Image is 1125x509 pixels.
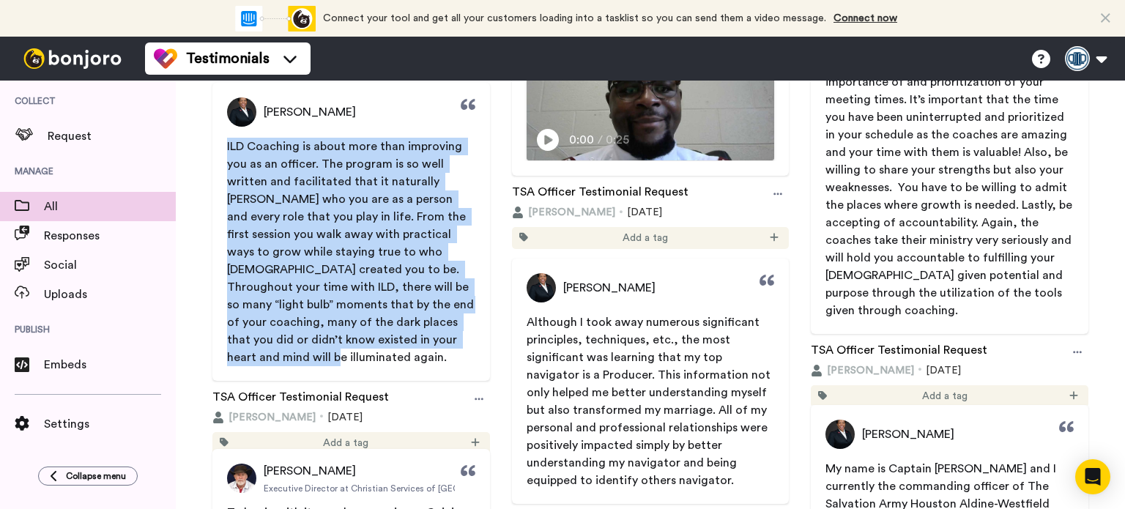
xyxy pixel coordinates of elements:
[527,273,556,302] img: Profile Picture
[212,410,490,425] div: [DATE]
[227,141,477,363] span: ILD Coaching is about more than improving you as an officer. The program is so well written and f...
[154,47,177,70] img: tm-color.svg
[527,21,775,161] img: Video Thumbnail
[862,426,954,443] span: [PERSON_NAME]
[811,363,1088,378] div: [DATE]
[264,103,356,121] span: [PERSON_NAME]
[212,410,316,425] button: [PERSON_NAME]
[227,97,256,127] img: Profile Picture
[1075,459,1110,494] div: Open Intercom Messenger
[44,356,176,374] span: Embeds
[527,316,773,486] span: Although I took away numerous significant principles, techniques, etc., the most significant was ...
[598,131,603,149] span: /
[512,205,615,220] button: [PERSON_NAME]
[512,205,790,220] div: [DATE]
[827,363,914,378] span: [PERSON_NAME]
[38,467,138,486] button: Collapse menu
[18,48,127,69] img: bj-logo-header-white.svg
[811,363,914,378] button: [PERSON_NAME]
[264,462,356,480] span: [PERSON_NAME]
[323,436,368,450] span: Add a tag
[44,415,176,433] span: Settings
[66,470,126,482] span: Collapse menu
[825,420,855,449] img: Profile Picture
[833,13,897,23] a: Connect now
[563,279,656,297] span: [PERSON_NAME]
[186,48,270,69] span: Testimonials
[623,231,668,245] span: Add a tag
[44,198,176,215] span: All
[569,131,595,149] span: 0:00
[528,205,615,220] span: [PERSON_NAME]
[44,286,176,303] span: Uploads
[512,183,688,205] a: TSA Officer Testimonial Request
[44,256,176,274] span: Social
[227,464,256,493] img: Profile Picture
[229,410,316,425] span: [PERSON_NAME]
[235,6,316,31] div: animation
[212,388,389,410] a: TSA Officer Testimonial Request
[323,13,826,23] span: Connect your tool and get all your customers loading into a tasklist so you can send them a video...
[606,131,631,149] span: 0:25
[44,227,176,245] span: Responses
[264,483,629,494] span: Executive Director at Christian Services of [GEOGRAPHIC_DATA], [GEOGRAPHIC_DATA]
[922,389,968,404] span: Add a tag
[811,341,987,363] a: TSA Officer Testimonial Request
[48,127,176,145] span: Request
[825,23,1076,316] span: As you prepare to enter coaching, prepare those in your circle of influence (staff, family, leade...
